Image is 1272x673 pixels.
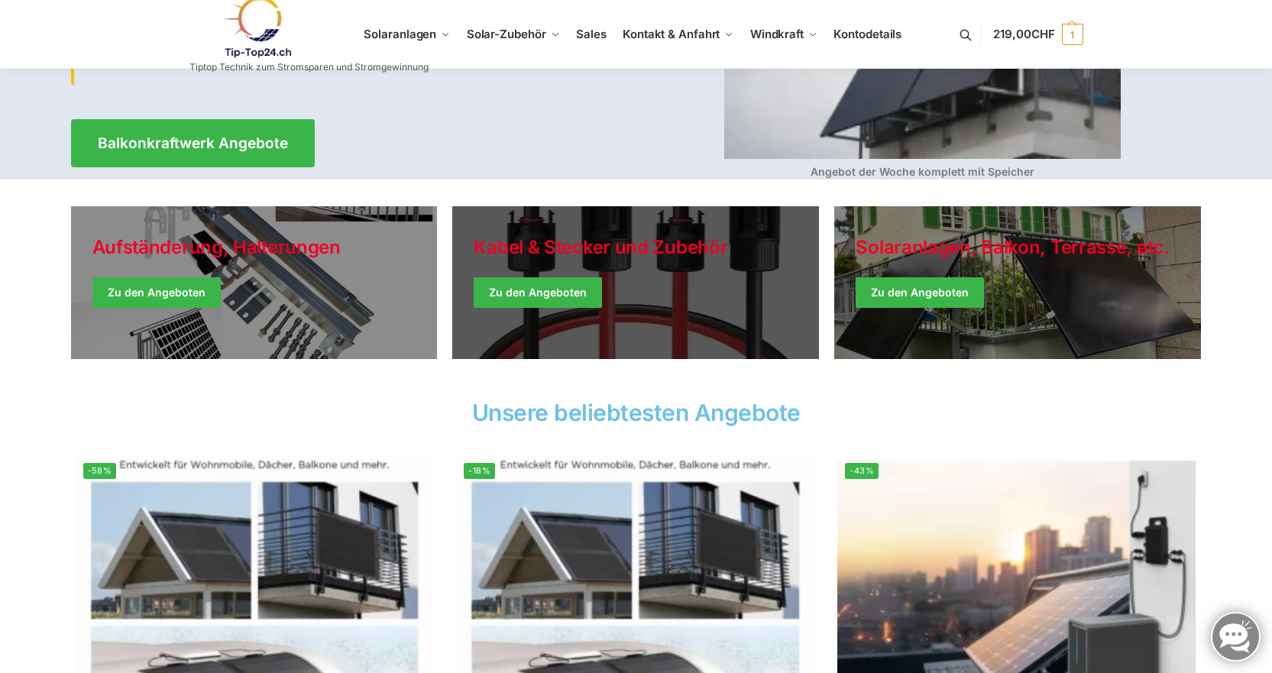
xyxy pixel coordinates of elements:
strong: Angebot der Woche komplett mit Speicher [811,165,1034,178]
span: Kontodetails [833,27,901,41]
h2: Unsere beliebtesten Angebote [71,401,1202,424]
a: Holiday Style [452,206,819,359]
span: Solar-Zubehör [467,27,546,41]
span: CHF [1031,27,1055,41]
a: 219,00CHF 1 [993,11,1083,57]
span: 219,00 [993,27,1054,41]
span: Balkonkraftwerk Angebote [98,136,288,150]
a: Holiday Style [71,206,438,359]
span: Kontakt & Anfahrt [623,27,720,41]
a: Balkonkraftwerk Angebote [71,119,315,167]
span: 1 [1062,24,1083,45]
p: Tiptop Technik zum Stromsparen und Stromgewinnung [189,63,429,72]
a: Winter Jackets [834,206,1201,359]
span: Sales [576,27,607,41]
span: Windkraft [750,27,804,41]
